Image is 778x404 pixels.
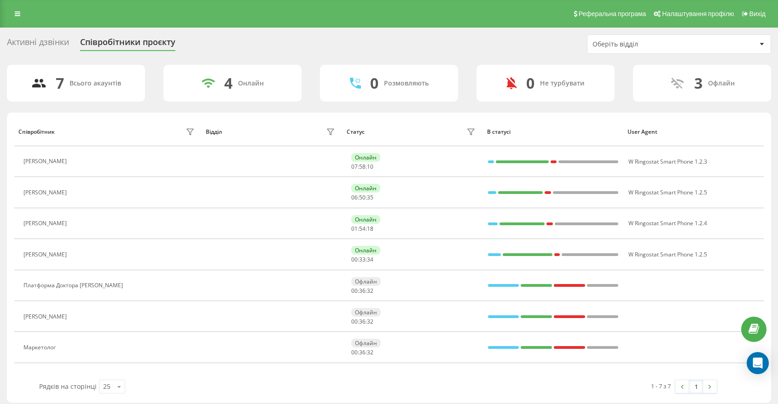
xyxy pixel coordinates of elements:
div: Онлайн [351,215,380,224]
span: 10 [367,163,373,171]
span: Реферальна програма [579,10,646,17]
span: 18 [367,225,373,233]
span: 58 [359,163,366,171]
div: Маркетолог [23,344,58,351]
div: Онлайн [238,80,264,87]
div: Офлайн [708,80,735,87]
div: [PERSON_NAME] [23,220,69,227]
div: Офлайн [351,339,381,347]
div: : : [351,164,373,170]
span: W Ringostat Smart Phone 1.2.3 [628,158,707,165]
div: 4 [224,74,232,92]
div: 0 [526,74,534,92]
span: W Ringostat Smart Phone 1.2.5 [628,250,707,258]
span: 33 [359,256,366,263]
div: Онлайн [351,184,380,193]
span: 00 [351,256,358,263]
span: Рядків на сторінці [39,382,97,391]
div: 3 [694,74,703,92]
div: User Agent [627,129,759,135]
div: 0 [370,74,378,92]
span: 00 [351,318,358,325]
div: 7 [56,74,64,92]
span: 36 [359,318,366,325]
span: 32 [367,287,373,295]
div: : : [351,256,373,263]
div: [PERSON_NAME] [23,313,69,320]
div: Статус [347,129,365,135]
div: Всього акаунтів [70,80,121,87]
span: 34 [367,256,373,263]
span: 32 [367,318,373,325]
div: Активні дзвінки [7,37,69,51]
div: В статусі [487,129,619,135]
a: 1 [689,380,703,393]
div: [PERSON_NAME] [23,251,69,258]
div: : : [351,349,373,356]
div: [PERSON_NAME] [23,189,69,196]
div: Відділ [206,129,222,135]
div: Не турбувати [540,80,585,87]
span: 35 [367,193,373,201]
div: Онлайн [351,246,380,255]
div: Open Intercom Messenger [747,352,769,374]
div: Співробітники проєкту [80,37,175,51]
div: : : [351,288,373,294]
div: Співробітник [18,129,55,135]
div: [PERSON_NAME] [23,158,69,165]
span: 36 [359,348,366,356]
span: 07 [351,163,358,171]
span: 32 [367,348,373,356]
div: Онлайн [351,153,380,162]
div: : : [351,194,373,201]
div: : : [351,226,373,232]
div: Платформа Доктора [PERSON_NAME] [23,282,125,289]
div: 1 - 7 з 7 [651,381,671,391]
span: 06 [351,193,358,201]
span: 00 [351,287,358,295]
div: Розмовляють [384,80,429,87]
span: Вихід [749,10,766,17]
span: 54 [359,225,366,233]
div: Офлайн [351,308,381,317]
div: Оберіть відділ [592,40,703,48]
span: 00 [351,348,358,356]
span: 50 [359,193,366,201]
span: 36 [359,287,366,295]
div: : : [351,319,373,325]
span: Налаштування профілю [662,10,734,17]
span: W Ringostat Smart Phone 1.2.5 [628,188,707,196]
span: W Ringostat Smart Phone 1.2.4 [628,219,707,227]
span: 01 [351,225,358,233]
div: 25 [103,382,110,391]
div: Офлайн [351,277,381,286]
